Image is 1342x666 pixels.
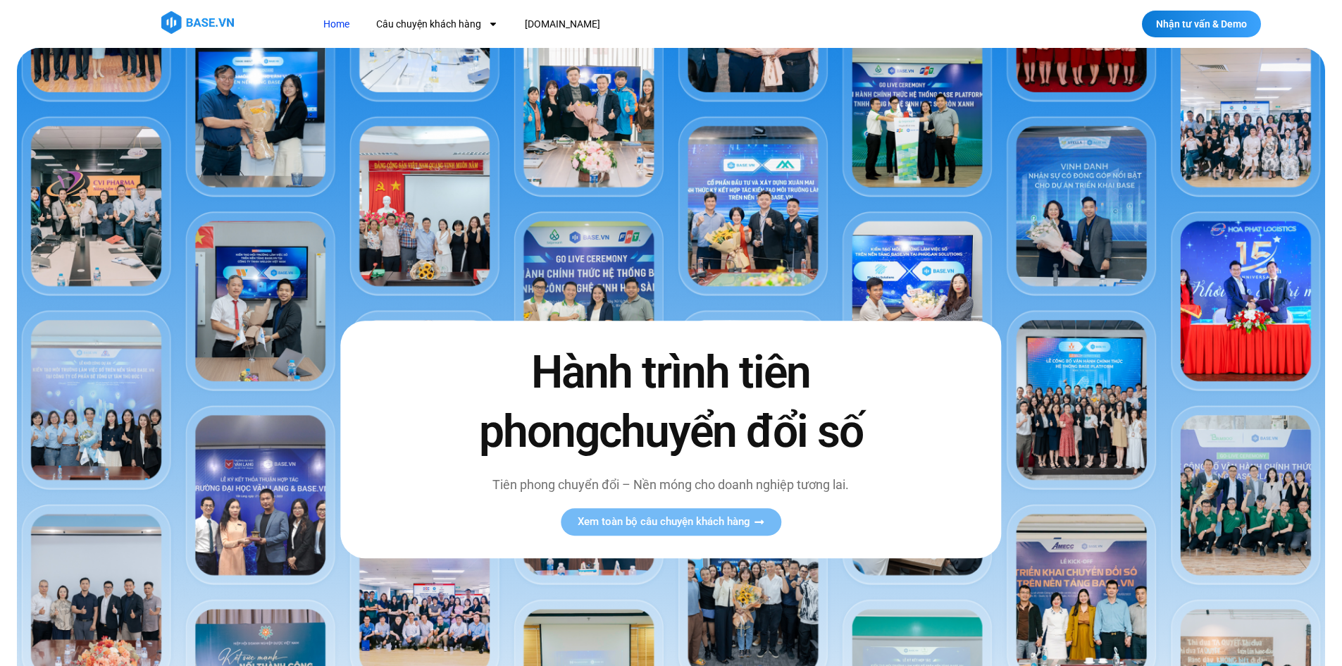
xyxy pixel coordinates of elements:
a: Xem toàn bộ câu chuyện khách hàng [561,508,781,536]
nav: Menu [313,11,859,37]
a: Home [313,11,360,37]
a: [DOMAIN_NAME] [514,11,611,37]
a: Câu chuyện khách hàng [366,11,509,37]
span: Nhận tư vấn & Demo [1156,19,1247,29]
a: Nhận tư vấn & Demo [1142,11,1261,37]
h2: Hành trình tiên phong [449,344,893,461]
span: Xem toàn bộ câu chuyện khách hàng [578,517,750,527]
span: chuyển đổi số [599,405,863,458]
p: Tiên phong chuyển đổi – Nền móng cho doanh nghiệp tương lai. [449,475,893,494]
